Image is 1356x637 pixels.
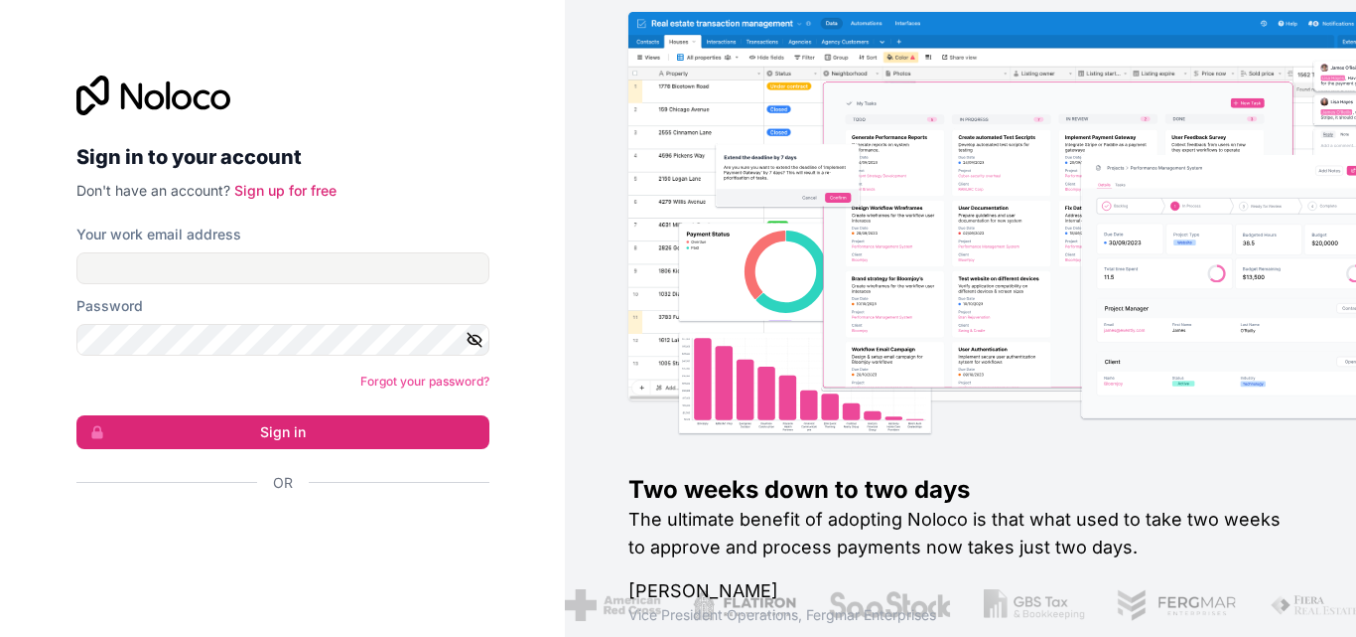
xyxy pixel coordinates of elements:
button: Sign in [76,415,489,449]
label: Your work email address [76,225,241,244]
span: Don't have an account? [76,182,230,199]
label: Password [76,296,143,316]
h2: Sign in to your account [76,139,489,175]
input: Email address [76,252,489,284]
h1: [PERSON_NAME] [628,577,1292,605]
span: Or [273,473,293,493]
a: Sign up for free [234,182,337,199]
iframe: Sign in with Google Button [67,515,483,558]
a: Forgot your password? [360,374,489,389]
img: /assets/american-red-cross-BAupjrZR.png [534,589,630,621]
h1: Two weeks down to two days [628,474,1292,506]
h2: The ultimate benefit of adopting Noloco is that what used to take two weeks to approve and proces... [628,506,1292,561]
h1: Vice President Operations , Fergmar Enterprises [628,605,1292,625]
input: Password [76,324,489,356]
